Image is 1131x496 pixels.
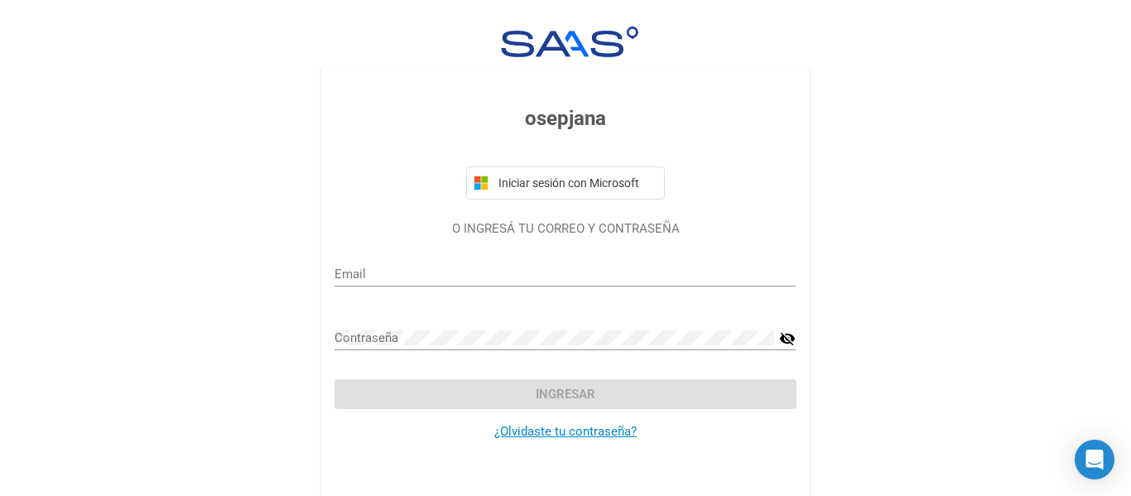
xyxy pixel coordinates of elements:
[1075,440,1114,479] div: Open Intercom Messenger
[536,387,595,402] span: Ingresar
[779,329,796,349] mat-icon: visibility_off
[334,219,796,238] p: O INGRESÁ TU CORREO Y CONTRASEÑA
[494,424,637,439] a: ¿Olvidaste tu contraseña?
[495,176,657,190] span: Iniciar sesión con Microsoft
[334,379,796,409] button: Ingresar
[466,166,665,200] button: Iniciar sesión con Microsoft
[334,104,796,133] h3: osepjana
